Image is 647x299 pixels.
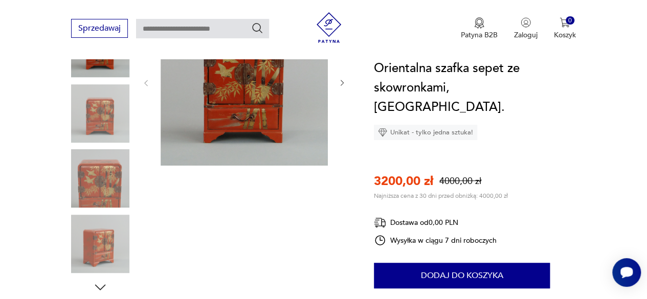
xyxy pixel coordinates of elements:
button: Zaloguj [514,17,538,40]
button: 0Koszyk [554,17,576,40]
img: Zdjęcie produktu Orientalna szafka sepet ze skowronkami, Japonia. [71,84,129,143]
button: Patyna B2B [461,17,498,40]
iframe: Smartsupp widget button [612,258,641,287]
p: Zaloguj [514,30,538,40]
p: Koszyk [554,30,576,40]
div: Wysyłka w ciągu 7 dni roboczych [374,234,497,246]
p: 3200,00 zł [374,173,433,190]
img: Ikona dostawy [374,216,386,229]
p: 4000,00 zł [439,175,481,188]
img: Ikona koszyka [560,17,570,28]
a: Ikona medaluPatyna B2B [461,17,498,40]
img: Ikonka użytkownika [521,17,531,28]
img: Ikona diamentu [378,128,387,137]
p: Najniższa cena z 30 dni przed obniżką: 4000,00 zł [374,192,508,200]
div: Dostawa od 0,00 PLN [374,216,497,229]
button: Sprzedawaj [71,19,128,38]
button: Szukaj [251,22,263,34]
button: Dodaj do koszyka [374,263,550,288]
img: Zdjęcie produktu Orientalna szafka sepet ze skowronkami, Japonia. [71,215,129,273]
img: Ikona medalu [474,17,484,29]
a: Sprzedawaj [71,26,128,33]
img: Patyna - sklep z meblami i dekoracjami vintage [314,12,344,43]
p: Patyna B2B [461,30,498,40]
div: Unikat - tylko jedna sztuka! [374,125,477,140]
img: Zdjęcie produktu Orientalna szafka sepet ze skowronkami, Japonia. [71,149,129,208]
div: 0 [566,16,574,25]
h1: Orientalna szafka sepet ze skowronkami, [GEOGRAPHIC_DATA]. [374,59,576,117]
